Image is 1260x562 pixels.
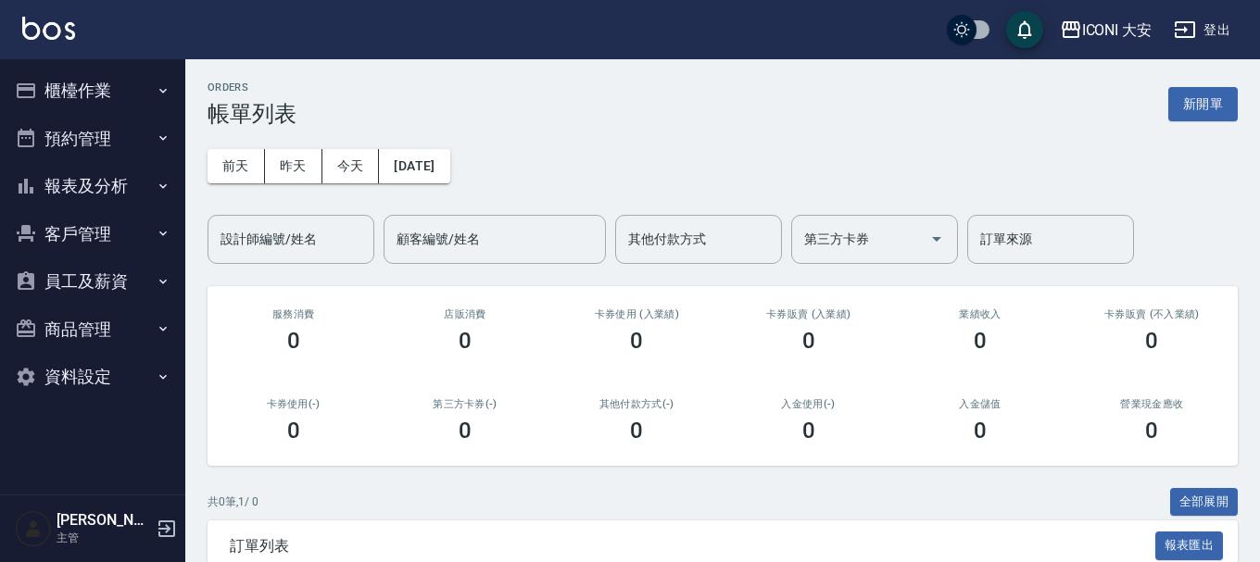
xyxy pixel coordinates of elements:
h2: 店販消費 [401,308,528,320]
button: 預約管理 [7,115,178,163]
p: 共 0 筆, 1 / 0 [208,493,258,510]
h2: 卡券使用 (入業績) [573,308,700,320]
button: 客戶管理 [7,210,178,258]
h3: 帳單列表 [208,101,296,127]
button: 櫃檯作業 [7,67,178,115]
button: 報表匯出 [1155,531,1224,560]
button: 報表及分析 [7,162,178,210]
button: 登出 [1166,13,1238,47]
button: 資料設定 [7,353,178,401]
button: save [1006,11,1043,48]
h2: 入金儲值 [916,398,1043,410]
h2: 卡券使用(-) [230,398,357,410]
button: Open [922,224,951,254]
h5: [PERSON_NAME] [57,511,151,530]
h3: 0 [974,418,987,443]
h3: 0 [1145,418,1158,443]
h3: 0 [287,418,300,443]
h2: 其他付款方式(-) [573,398,700,410]
span: 訂單列表 [230,537,1155,556]
button: 前天 [208,149,265,183]
button: [DATE] [379,149,449,183]
button: ICONI 大安 [1052,11,1160,49]
h2: 卡券販賣 (不入業績) [1089,308,1216,320]
img: Logo [22,17,75,40]
h3: 服務消費 [230,308,357,320]
h2: 卡券販賣 (入業績) [745,308,872,320]
div: ICONI 大安 [1082,19,1153,42]
button: 商品管理 [7,306,178,354]
a: 報表匯出 [1155,536,1224,554]
button: 昨天 [265,149,322,183]
h2: 營業現金應收 [1089,398,1216,410]
h3: 0 [630,328,643,354]
button: 員工及薪資 [7,257,178,306]
h2: ORDERS [208,81,296,94]
p: 主管 [57,530,151,546]
h3: 0 [459,418,472,443]
h3: 0 [802,418,815,443]
h3: 0 [802,328,815,354]
h3: 0 [287,328,300,354]
img: Person [15,510,52,547]
button: 新開單 [1168,87,1238,121]
button: 全部展開 [1170,488,1239,517]
h2: 入金使用(-) [745,398,872,410]
h3: 0 [1145,328,1158,354]
a: 新開單 [1168,94,1238,112]
h3: 0 [630,418,643,443]
h3: 0 [974,328,987,354]
h3: 0 [459,328,472,354]
button: 今天 [322,149,380,183]
h2: 第三方卡券(-) [401,398,528,410]
h2: 業績收入 [916,308,1043,320]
